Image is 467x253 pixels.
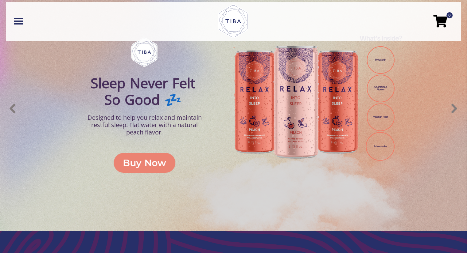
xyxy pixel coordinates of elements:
p: Designed to help you relax and maintain restful sleep. Flat water with a natural peach flavor. [83,112,206,138]
img: previous arrow [5,101,21,116]
a: Buy Now [114,153,175,173]
a: 0 [433,17,447,24]
div: previous arrow [5,100,21,117]
div: Buy Now [123,156,166,170]
img: next arrow [446,101,462,116]
div: next arrow [446,100,462,117]
div: Sleep Never Felt So Good 💤 [82,73,204,109]
span: 0 [446,12,453,18]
